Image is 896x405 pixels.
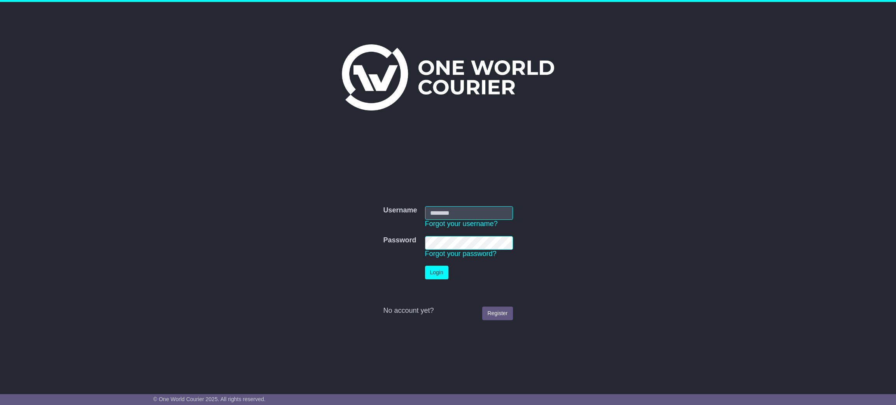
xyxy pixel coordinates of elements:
[383,307,513,315] div: No account yet?
[425,220,498,228] a: Forgot your username?
[342,44,554,110] img: One World
[153,396,266,402] span: © One World Courier 2025. All rights reserved.
[425,266,448,279] button: Login
[383,206,417,215] label: Username
[383,236,416,245] label: Password
[482,307,513,320] a: Register
[425,250,497,258] a: Forgot your password?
